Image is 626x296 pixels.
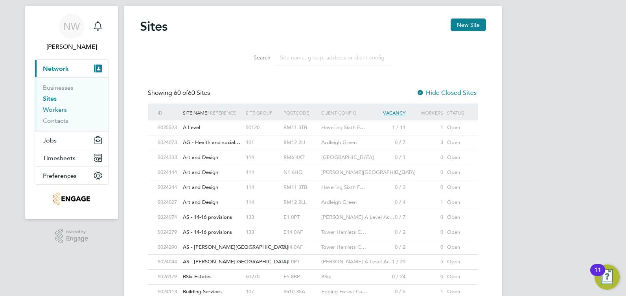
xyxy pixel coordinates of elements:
[282,255,319,269] div: E1 0PT
[445,195,470,210] div: Open
[156,284,470,291] a: S024113Building Services 107IG10 3SAEpping Forest Ca…0 / 61Open
[246,244,254,250] span: 122
[35,149,108,166] button: Timesheets
[35,14,109,52] a: NW[PERSON_NAME]
[445,255,470,269] div: Open
[407,180,445,195] div: 0
[370,195,407,210] div: 0 / 4
[156,254,470,261] a: S024044AS - [PERSON_NAME][GEOGRAPHIC_DATA] 122E1 0PT[PERSON_NAME] A Level Ac…1 / 295Open
[156,135,470,142] a: S024073AG - Health and social… 101RM12 2LLArdleigh Green0 / 73Open
[43,65,69,72] span: Network
[321,154,374,161] span: [GEOGRAPHIC_DATA]
[43,95,57,102] a: Sites
[156,270,181,284] div: S026179
[156,240,181,255] div: S024290
[156,195,470,202] a: S024027Art and Design 114RM12 2LLArdleigh Green0 / 41Open
[246,154,254,161] span: 114
[35,131,108,149] button: Jobs
[35,77,108,131] div: Network
[282,120,319,135] div: RM11 3TB
[445,104,470,122] div: Status
[282,135,319,150] div: RM12 2LL
[246,139,254,146] span: 101
[282,104,319,122] div: Postcode
[321,199,357,205] span: Ardleigh Green
[156,150,181,165] div: S024333
[148,89,212,97] div: Showing
[370,135,407,150] div: 0 / 7
[321,184,365,191] span: Havering Sixth F…
[156,255,181,269] div: S024044
[407,135,445,150] div: 3
[321,258,394,265] span: [PERSON_NAME] A Level Ac…
[407,240,445,255] div: 0
[416,89,477,97] label: Hide Closed Sites
[43,84,74,91] a: Businesses
[53,192,90,205] img: jjfox-logo-retina.png
[282,150,319,165] div: RM6 4XT
[207,109,236,116] span: / Reference
[445,180,470,195] div: Open
[445,120,470,135] div: Open
[383,109,405,116] span: Vacancy
[370,270,407,284] div: 0 / 24
[407,195,445,210] div: 1
[407,104,445,122] div: Workers
[321,169,416,176] span: [PERSON_NAME][GEOGRAPHIC_DATA]
[156,150,470,157] a: S024333Art and Design 114RM6 4XT[GEOGRAPHIC_DATA]0 / 10Open
[244,104,282,122] div: Site Group
[451,18,486,31] button: New Site
[63,21,80,31] span: NW
[25,6,118,219] nav: Main navigation
[156,165,181,180] div: S024144
[183,184,218,191] span: Art and Design
[407,120,445,135] div: 1
[370,165,407,180] div: 0 / 3
[370,180,407,195] div: 0 / 3
[35,192,109,205] a: Go to home page
[183,273,212,280] span: BSix Estates
[156,210,470,216] a: S024074AS - 14-16 provisions 133E1 0PT[PERSON_NAME] A Level Ac…0 / 70Open
[156,195,181,210] div: S024027
[156,225,181,240] div: S024279
[181,104,244,122] div: Site Name
[183,154,218,161] span: Art and Design
[445,240,470,255] div: Open
[156,120,470,127] a: S025523A Level 50120RM11 3TBHavering Sixth F…1 / 111Open
[407,165,445,180] div: 0
[156,269,470,276] a: S026179BSix Estates 60270E5 8BPBSix0 / 240Open
[183,244,288,250] span: AS - [PERSON_NAME][GEOGRAPHIC_DATA]
[321,214,394,220] span: [PERSON_NAME] A Level Ac…
[276,50,391,65] input: Site name, group, address or client config
[43,137,57,144] span: Jobs
[321,288,367,295] span: Epping Forest Ca…
[156,240,470,246] a: S024290AS - [PERSON_NAME][GEOGRAPHIC_DATA] 122E14 0AFTower Hamlets C…0 / 20Open
[445,225,470,240] div: Open
[407,150,445,165] div: 0
[174,89,188,97] span: 60 of
[43,117,68,124] a: Contacts
[321,273,331,280] span: BSix
[183,229,232,235] span: AS - 14-16 provisions
[246,214,254,220] span: 133
[370,255,407,269] div: 1 / 29
[370,225,407,240] div: 0 / 2
[156,165,470,172] a: S024144Art and Design 114N1 6HQ[PERSON_NAME][GEOGRAPHIC_DATA]0 / 30Open
[43,154,75,162] span: Timesheets
[156,135,181,150] div: S024073
[183,199,218,205] span: Art and Design
[282,210,319,225] div: E1 0PT
[321,124,365,131] span: Havering Sixth F…
[282,195,319,210] div: RM12 2LL
[183,214,232,220] span: AS - 14-16 provisions
[55,229,88,244] a: Powered byEngage
[246,288,254,295] span: 107
[445,210,470,225] div: Open
[183,169,218,176] span: Art and Design
[246,184,254,191] span: 114
[183,139,240,146] span: AG - Health and social…
[66,229,88,235] span: Powered by
[246,229,254,235] span: 133
[445,165,470,180] div: Open
[282,180,319,195] div: RM11 3TB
